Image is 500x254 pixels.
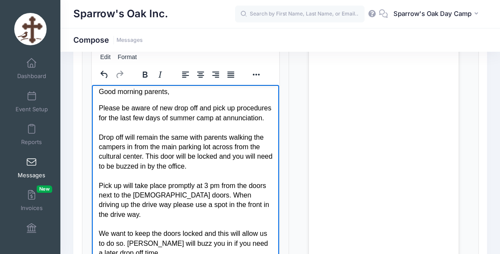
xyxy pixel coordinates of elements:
[138,69,152,81] button: Bold
[178,69,193,81] button: Align left
[112,69,127,81] button: Redo
[223,69,238,81] button: Justify
[116,37,143,44] a: Messages
[393,9,472,19] span: Sparrow's Oak Day Camp
[92,66,132,83] div: history
[16,106,48,113] span: Event Setup
[17,73,46,80] span: Dashboard
[11,185,52,216] a: InvoicesNew
[100,53,110,60] span: Edit
[19,238,45,245] span: Financials
[153,69,167,81] button: Italic
[73,35,143,44] h1: Compose
[249,69,264,81] button: Reveal or hide additional toolbar items
[97,69,112,81] button: Undo
[7,2,181,212] body: Rich Text Area. Press ALT-0 for help.
[173,66,244,83] div: alignment
[73,4,168,24] h1: Sparrow's Oak Inc.
[18,172,45,179] span: Messages
[132,66,173,83] div: formatting
[11,219,52,249] a: Financials
[7,19,181,212] p: Please be aware of new drop off and pick up procedures for the last few days of summer camp at an...
[14,13,47,45] img: Sparrow's Oak Inc.
[11,87,52,117] a: Event Setup
[21,205,43,212] span: Invoices
[11,153,52,183] a: Messages
[235,6,365,23] input: Search by First Name, Last Name, or Email...
[21,139,42,146] span: Reports
[37,185,52,193] span: New
[11,119,52,150] a: Reports
[7,2,181,12] p: Good morning parents,
[193,69,208,81] button: Align center
[388,4,487,24] button: Sparrow's Oak Day Camp
[11,53,52,84] a: Dashboard
[118,53,137,60] span: Format
[208,69,223,81] button: Align right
